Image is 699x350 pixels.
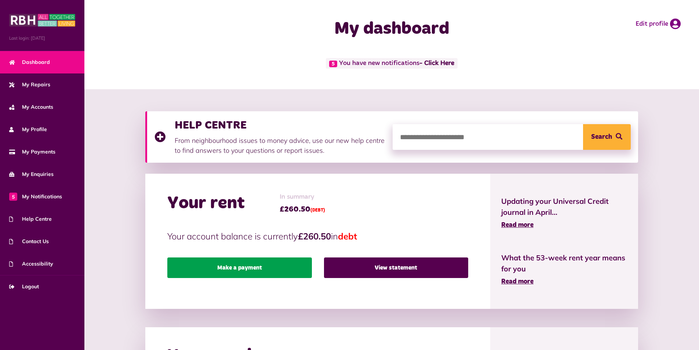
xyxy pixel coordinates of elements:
a: Make a payment [167,257,312,278]
span: debt [338,231,357,242]
a: What the 53-week rent year means for you Read more [501,252,627,287]
h3: HELP CENTRE [175,119,385,132]
h2: Your rent [167,193,245,214]
span: 5 [329,61,337,67]
span: Read more [501,222,534,228]
span: My Profile [9,126,47,133]
span: Updating your Universal Credit journal in April... [501,196,627,218]
span: Contact Us [9,238,49,245]
a: Edit profile [636,18,681,29]
span: You have new notifications [326,58,457,69]
span: Help Centre [9,215,52,223]
span: 5 [9,192,17,201]
span: (DEBT) [310,208,325,213]
a: - Click Here [419,60,454,67]
span: Accessibility [9,260,53,268]
span: Dashboard [9,58,50,66]
a: View statement [324,257,468,278]
span: My Repairs [9,81,50,89]
span: My Notifications [9,193,62,201]
span: Search [591,124,612,150]
img: MyRBH [9,13,75,28]
p: Your account balance is currently in [167,230,468,243]
strong: £260.50 [298,231,331,242]
p: From neighbourhood issues to money advice, use our new help centre to find answers to your questi... [175,136,385,155]
span: Last login: [DATE] [9,35,75,42]
span: My Enquiries [9,170,54,178]
span: Read more [501,278,534,285]
span: Logout [9,283,39,291]
button: Search [583,124,631,150]
h1: My dashboard [245,18,538,40]
span: What the 53-week rent year means for you [501,252,627,274]
span: £260.50 [280,204,325,215]
span: My Accounts [9,103,53,111]
span: My Payments [9,148,55,156]
a: Updating your Universal Credit journal in April... Read more [501,196,627,230]
span: In summary [280,192,325,202]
